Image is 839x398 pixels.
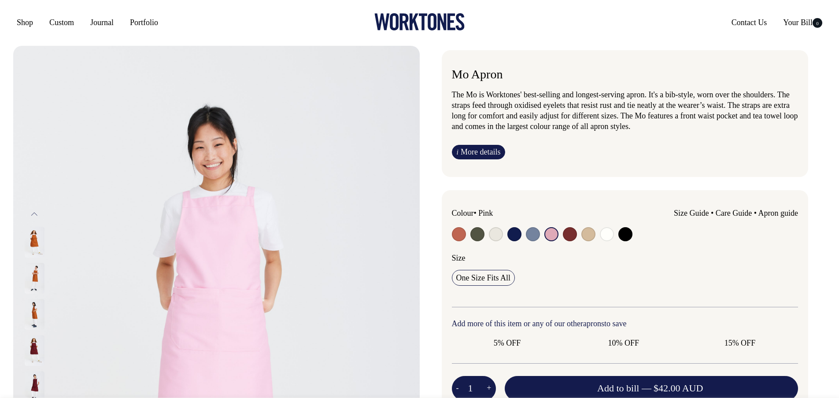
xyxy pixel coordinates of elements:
a: Your Bill0 [780,15,826,30]
input: One Size Fits All [452,270,515,286]
img: rust [25,263,44,294]
img: rust [25,299,44,330]
span: 10% OFF [573,338,675,348]
button: - [452,380,463,398]
span: • [711,209,713,217]
h6: Mo Apron [452,68,798,81]
label: Pink [478,209,493,217]
span: One Size Fits All [456,273,511,283]
a: iMore details [452,145,506,159]
span: i [457,148,458,156]
button: + [482,380,495,398]
span: • [474,209,477,217]
input: 5% OFF [452,335,563,351]
a: Portfolio [126,15,162,30]
img: rust [25,227,44,258]
h6: Add more of this item or any of our other to save [452,320,798,328]
span: The Mo is Worktones' best-selling and longest-serving apron. It's a bib-style, worn over the shou... [452,90,798,131]
span: 0 [813,18,822,28]
a: Shop [13,15,37,30]
span: — [642,383,705,394]
div: Size [452,253,798,263]
span: Add to bill [597,383,639,394]
input: 15% OFF [684,335,795,351]
input: 10% OFF [568,335,679,351]
img: burgundy [25,335,44,366]
span: • [754,209,757,217]
a: Size Guide [674,209,709,217]
a: aprons [583,319,604,328]
span: 5% OFF [456,338,558,348]
a: Contact Us [728,15,771,30]
span: 15% OFF [689,338,791,348]
a: Journal [87,15,117,30]
a: Care Guide [716,209,752,217]
span: $42.00 AUD [654,383,703,394]
a: Custom [46,15,78,30]
div: Colour [452,208,591,218]
a: Apron guide [758,209,798,217]
button: Previous [28,204,41,224]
